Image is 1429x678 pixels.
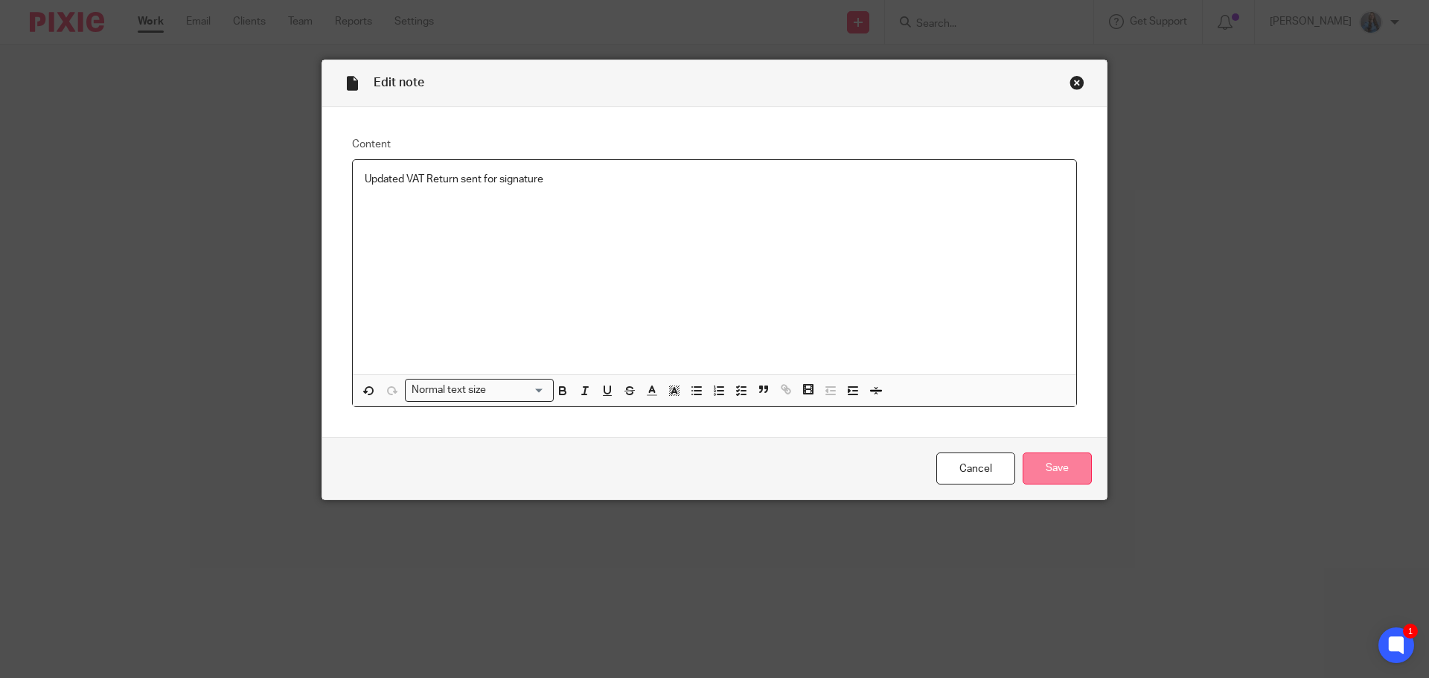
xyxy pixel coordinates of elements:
[1403,624,1418,639] div: 1
[352,137,1077,152] label: Content
[936,452,1015,484] a: Cancel
[405,379,554,402] div: Search for option
[1023,452,1092,484] input: Save
[1070,75,1084,90] div: Close this dialog window
[491,383,545,398] input: Search for option
[374,77,424,89] span: Edit note
[365,172,1064,187] p: Updated VAT Return sent for signature
[409,383,490,398] span: Normal text size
